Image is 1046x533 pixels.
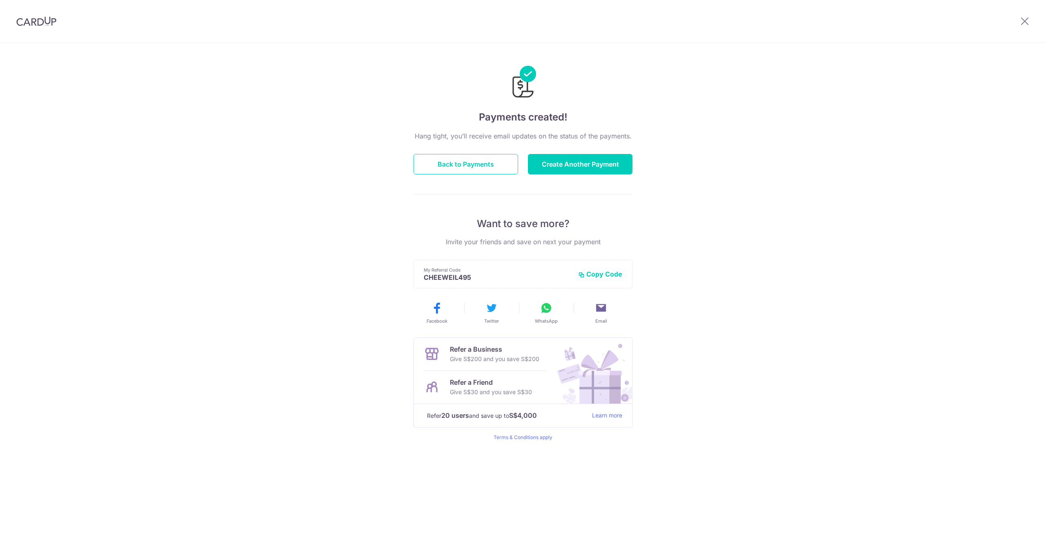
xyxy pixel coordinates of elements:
[413,217,633,230] p: Want to save more?
[427,318,447,324] span: Facebook
[595,318,607,324] span: Email
[578,270,622,278] button: Copy Code
[413,154,518,174] button: Back to Payments
[450,344,539,354] p: Refer a Business
[467,301,516,324] button: Twitter
[441,410,469,420] strong: 20 users
[528,154,633,174] button: Create Another Payment
[577,301,625,324] button: Email
[510,66,536,100] img: Payments
[450,354,539,364] p: Give S$200 and you save S$200
[494,434,552,440] a: Terms & Conditions apply
[592,410,622,421] a: Learn more
[413,301,461,324] button: Facebook
[424,267,572,273] p: My Referral Code
[484,318,499,324] span: Twitter
[424,273,572,281] p: CHEEWEIL495
[535,318,558,324] span: WhatsApp
[16,16,56,26] img: CardUp
[450,387,532,397] p: Give S$30 and you save S$30
[450,377,532,387] p: Refer a Friend
[413,131,633,141] p: Hang tight, you’ll receive email updates on the status of the payments.
[413,237,633,247] p: Invite your friends and save on next your payment
[522,301,570,324] button: WhatsApp
[413,110,633,125] h4: Payments created!
[550,338,632,404] img: Refer
[427,410,586,421] p: Refer and save up to
[509,410,537,420] strong: S$4,000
